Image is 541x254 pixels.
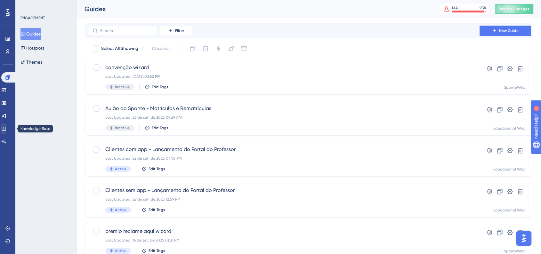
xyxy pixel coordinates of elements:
button: Hotspots [20,42,44,54]
div: MAU [452,5,460,11]
span: Need Help? [15,2,40,9]
span: New Guide [499,28,519,33]
div: Last Updated: 23 de set. de 2025 09:29 AM [105,115,461,120]
span: Active [115,207,126,212]
span: Active [115,248,126,253]
div: 93 % [480,5,487,11]
div: Last Updated: 22 de set. de 2025 01:40 PM [105,156,461,161]
span: Inactive [115,84,130,90]
span: Edit Tags [152,125,168,131]
span: Select All Showing [101,45,138,52]
span: Deselect [152,45,170,52]
iframe: UserGuiding AI Assistant Launcher [514,229,533,248]
button: Edit Tags [141,248,165,253]
div: 4 [44,3,46,8]
span: Inactive [115,125,130,131]
span: Edit Tags [149,248,165,253]
span: premio reclame aqui wizard [105,227,461,235]
button: Filter [160,26,192,36]
span: Publish Changes [499,6,529,12]
span: Aulão do Sponte - Matrículas e Rematrículas [105,105,461,112]
div: SponteWeb [504,85,525,90]
span: Edit Tags [149,166,165,171]
div: Last Updated: 16 de set. de 2025 01:31 PM [105,238,461,243]
div: Educacional Web [493,208,525,213]
div: SponteWeb [504,249,525,254]
span: Edit Tags [152,84,168,90]
span: Edit Tags [149,207,165,212]
span: Filter [175,28,184,33]
div: ENGAGEMENT [20,15,45,20]
button: Edit Tags [141,166,165,171]
div: Educacional Web [493,167,525,172]
button: Themes [20,56,42,68]
span: Clientes com app - Lançamento do Portal do Professor [105,146,461,153]
span: convenção wizard [105,64,461,71]
button: New Guide [480,26,531,36]
button: Edit Tags [145,125,168,131]
div: Last Updated: [DATE] 03:52 PM [105,74,461,79]
span: Clientes sem app - Lançamento do Portal do Professor [105,187,461,194]
button: Edit Tags [141,207,165,212]
button: Edit Tags [145,84,168,90]
input: Search [100,28,152,33]
span: Active [115,166,126,171]
div: Last Updated: 22 de set. de 2025 12:59 PM [105,197,461,202]
button: Deselect [146,43,176,54]
div: Educacional Web [493,126,525,131]
button: Guides [20,28,41,40]
button: Publish Changes [495,4,533,14]
div: Guides [85,4,423,13]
